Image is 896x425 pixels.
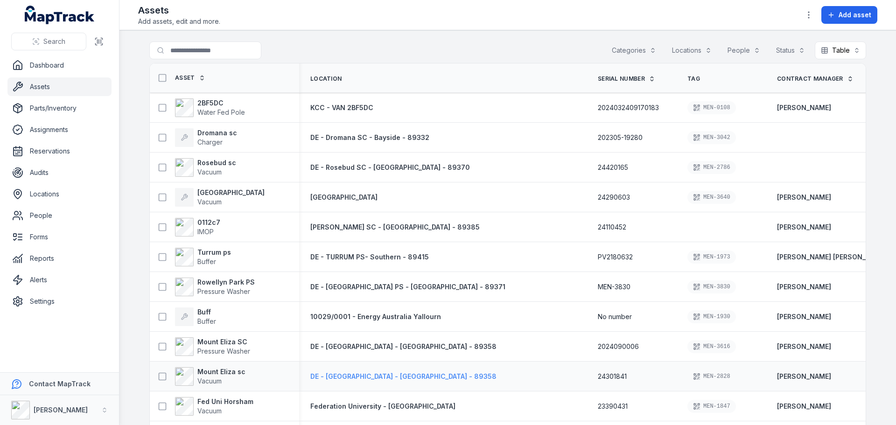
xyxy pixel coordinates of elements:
span: Contract Manager [777,75,843,83]
span: Add asset [839,10,871,20]
h2: Assets [138,4,220,17]
a: Locations [7,185,112,203]
a: Serial Number [598,75,655,83]
span: 2024032409170183 [598,103,659,112]
a: Mount Eliza SCPressure Washer [175,337,250,356]
span: DE - [GEOGRAPHIC_DATA] PS - [GEOGRAPHIC_DATA] - 89371 [310,283,505,291]
a: DE - TURRUM PS- Southern - 89415 [310,252,429,262]
a: Fed Uni HorshamVacuum [175,397,253,416]
span: PV2180632 [598,252,633,262]
strong: Turrum ps [197,248,231,257]
span: Pressure Washer [197,287,250,295]
a: [GEOGRAPHIC_DATA]Vacuum [175,188,265,207]
a: [PERSON_NAME] [777,282,831,292]
strong: Rosebud sc [197,158,236,167]
strong: 2BF5DC [197,98,245,108]
a: BuffBuffer [175,307,216,326]
span: 202305-19280 [598,133,643,142]
strong: [GEOGRAPHIC_DATA] [197,188,265,197]
strong: Contact MapTrack [29,380,91,388]
div: MEN-2828 [687,370,736,383]
strong: Mount Eliza SC [197,337,250,347]
a: DE - [GEOGRAPHIC_DATA] PS - [GEOGRAPHIC_DATA] - 89371 [310,282,505,292]
a: [PERSON_NAME] SC - [GEOGRAPHIC_DATA] - 89385 [310,223,480,232]
span: MEN-3830 [598,282,630,292]
span: Vacuum [197,198,222,206]
a: Assignments [7,120,112,139]
span: Vacuum [197,407,222,415]
strong: Rowellyn Park PS [197,278,255,287]
button: Status [770,42,811,59]
a: [GEOGRAPHIC_DATA] [310,193,378,202]
a: [PERSON_NAME] [777,193,831,202]
a: DE - Dromana SC - Bayside - 89332 [310,133,429,142]
span: DE - [GEOGRAPHIC_DATA] - [GEOGRAPHIC_DATA] - 89358 [310,372,497,380]
a: 10029/0001 - Energy Australia Yallourn [310,312,441,321]
div: MEN-3640 [687,191,736,204]
span: Location [310,75,342,83]
a: Alerts [7,271,112,289]
a: [PERSON_NAME] [777,402,831,411]
span: DE - TURRUM PS- Southern - 89415 [310,253,429,261]
a: Asset [175,74,205,82]
span: KCC - VAN 2BF5DC [310,104,373,111]
strong: [PERSON_NAME] [777,103,831,112]
a: Forms [7,228,112,246]
span: No number [598,312,632,321]
a: Reports [7,249,112,268]
a: 0112c7IMOP [175,218,220,237]
strong: Buff [197,307,216,317]
span: 10029/0001 - Energy Australia Yallourn [310,313,441,320]
span: Serial Number [598,75,645,83]
button: Search [11,33,86,50]
span: DE - Rosebud SC - [GEOGRAPHIC_DATA] - 89370 [310,163,470,171]
strong: Mount Eliza sc [197,367,245,376]
a: 2BF5DCWater Fed Pole [175,98,245,117]
a: DE - [GEOGRAPHIC_DATA] - [GEOGRAPHIC_DATA] - 89358 [310,372,497,381]
a: Mount Eliza scVacuum [175,367,245,386]
a: Reservations [7,142,112,160]
span: 24290603 [598,193,630,202]
strong: [PERSON_NAME] [777,372,831,381]
div: MEN-0108 [687,101,736,114]
span: 2024090006 [598,342,639,351]
span: Buffer [197,258,216,265]
a: [PERSON_NAME] [PERSON_NAME] [777,252,887,262]
div: MEN-3616 [687,340,736,353]
span: Tag [687,75,700,83]
a: Rowellyn Park PSPressure Washer [175,278,255,296]
span: Federation University - [GEOGRAPHIC_DATA] [310,402,455,410]
strong: 0112c7 [197,218,220,227]
a: [PERSON_NAME] [777,223,831,232]
span: 24110452 [598,223,626,232]
a: Dashboard [7,56,112,75]
span: Asset [175,74,195,82]
a: MapTrack [25,6,95,24]
a: DE - Rosebud SC - [GEOGRAPHIC_DATA] - 89370 [310,163,470,172]
a: Audits [7,163,112,182]
a: Assets [7,77,112,96]
strong: Dromana sc [197,128,237,138]
span: 23390431 [598,402,628,411]
a: Rosebud scVacuum [175,158,236,177]
span: DE - [GEOGRAPHIC_DATA] - [GEOGRAPHIC_DATA] - 89358 [310,342,497,350]
span: 24301841 [598,372,627,381]
span: Search [43,37,65,46]
span: Charger [197,138,223,146]
a: Dromana scCharger [175,128,237,147]
div: MEN-3830 [687,280,736,293]
a: [PERSON_NAME] [777,342,831,351]
a: Contract Manager [777,75,854,83]
span: Add assets, edit and more. [138,17,220,26]
a: Parts/Inventory [7,99,112,118]
span: Pressure Washer [197,347,250,355]
span: Buffer [197,317,216,325]
span: [PERSON_NAME] SC - [GEOGRAPHIC_DATA] - 89385 [310,223,480,231]
div: MEN-2786 [687,161,736,174]
span: Vacuum [197,168,222,176]
span: [GEOGRAPHIC_DATA] [310,193,378,201]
